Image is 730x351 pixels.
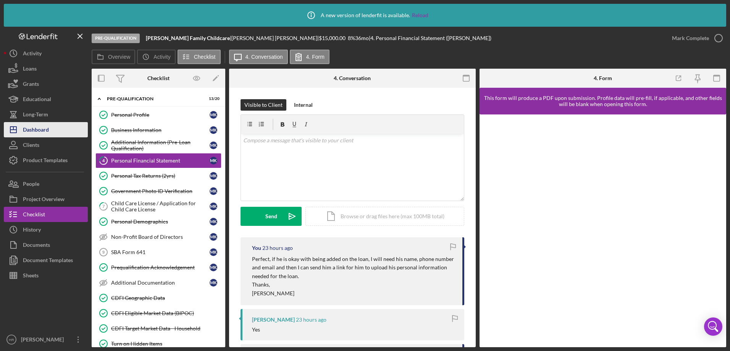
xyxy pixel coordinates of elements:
[137,50,175,64] button: Activity
[672,31,709,46] div: Mark Complete
[111,112,210,118] div: Personal Profile
[4,222,88,237] button: History
[147,75,170,81] div: Checklist
[369,35,491,41] div: | 4. Personal Financial Statement ([PERSON_NAME])
[252,327,260,333] div: Yes
[252,255,455,280] p: Perfect, if he is okay with being added on the loan, I will need his name, phone number and email...
[102,158,105,163] tspan: 4
[111,234,210,240] div: Non-Profit Board of Directors
[23,222,41,239] div: History
[111,219,210,225] div: Personal Demographics
[594,75,612,81] div: 4. Form
[290,50,329,64] button: 4. Form
[355,35,369,41] div: 36 mo
[102,204,105,209] tspan: 7
[4,253,88,268] button: Document Templates
[111,188,210,194] div: Government Photo ID Verification
[95,122,221,138] a: Business InformationMK
[111,295,221,301] div: CDFI Geographic Data
[178,50,221,64] button: Checklist
[210,248,217,256] div: M K
[4,268,88,283] button: Sheets
[111,173,210,179] div: Personal Tax Returns (2yrs)
[153,54,170,60] label: Activity
[95,306,221,321] a: CDFI Eligible Market Data (BIPOC)
[487,122,719,340] iframe: Lenderfit form
[210,172,217,180] div: M K
[95,199,221,214] a: 7Child Care License / Application for Child Care LicenseMK
[95,245,221,260] a: 9SBA Form 641MK
[412,12,428,18] a: Reload
[95,214,221,229] a: Personal DemographicsMK
[210,233,217,241] div: M K
[95,184,221,199] a: Government Photo ID VerificationMK
[294,99,313,111] div: Internal
[95,321,221,336] a: CDFI Target Market Data - Household
[704,317,722,336] div: Open Intercom Messenger
[111,264,210,270] div: Prequalification Acknowledgement
[210,203,217,210] div: M K
[95,153,221,168] a: 4Personal Financial StatementMK
[95,107,221,122] a: Personal ProfileMK
[241,207,302,226] button: Send
[252,289,455,298] p: [PERSON_NAME]
[302,6,428,25] div: A new version of lenderfit is available.
[4,237,88,253] button: Documents
[4,207,88,222] button: Checklist
[4,332,88,347] button: HR[PERSON_NAME]
[95,229,221,245] a: Non-Profit Board of DirectorsMK
[95,260,221,275] a: Prequalification AcknowledgementMK
[245,54,283,60] label: 4. Conversation
[210,126,217,134] div: M K
[252,245,261,251] div: You
[210,157,217,164] div: M K
[334,75,371,81] div: 4. Conversation
[95,275,221,290] a: Additional DocumentationMK
[210,111,217,119] div: M K
[95,138,221,153] a: Additional Information (Pre-Loan Qualification)MK
[210,218,217,225] div: M K
[111,341,221,347] div: Turn on Hidden Items
[23,237,50,254] div: Documents
[23,268,39,285] div: Sheets
[206,97,220,101] div: 13 / 20
[306,54,325,60] label: 4. Form
[111,280,210,286] div: Additional Documentation
[111,158,210,164] div: Personal Financial Statement
[229,50,288,64] button: 4. Conversation
[23,253,73,270] div: Document Templates
[92,34,140,43] div: Pre-Qualification
[290,99,317,111] button: Internal
[111,139,210,151] div: Additional Information (Pre-Loan Qualification)
[111,325,221,332] div: CDFI Target Market Data - Household
[664,31,726,46] button: Mark Complete
[92,50,135,64] button: Overview
[348,35,355,41] div: 8 %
